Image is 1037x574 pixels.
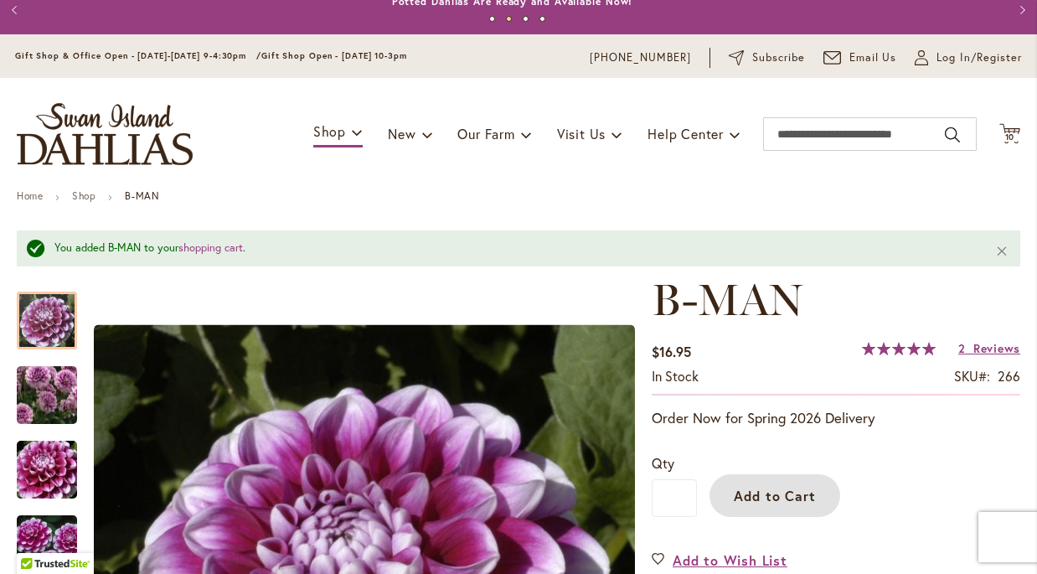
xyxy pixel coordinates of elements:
a: Subscribe [729,49,805,66]
a: 2 Reviews [958,340,1020,356]
span: Reviews [973,340,1020,356]
span: Visit Us [557,125,606,142]
span: Qty [652,454,674,472]
a: store logo [17,103,193,165]
iframe: Launch Accessibility Center [13,515,59,561]
span: Gift Shop Open - [DATE] 10-3pm [261,50,407,61]
span: 10 [1005,132,1015,142]
div: B-MAN [17,499,77,573]
span: Help Center [647,125,724,142]
span: Gift Shop & Office Open - [DATE]-[DATE] 9-4:30pm / [15,50,261,61]
span: Our Farm [457,125,514,142]
span: B-MAN [652,273,802,326]
div: B-MAN [17,424,94,499]
div: B-MAN [17,349,94,424]
div: Availability [652,367,699,386]
button: 1 of 4 [489,16,495,22]
a: shopping cart [178,240,243,255]
strong: SKU [954,367,990,385]
a: [PHONE_NUMBER] [590,49,691,66]
button: Add to Cart [709,474,840,517]
div: 266 [998,367,1020,386]
a: Email Us [823,49,897,66]
a: Log In/Register [915,49,1022,66]
a: Shop [72,189,95,202]
span: Add to Cart [734,487,817,504]
span: Log In/Register [936,49,1022,66]
div: B-MAN [17,275,94,349]
a: Home [17,189,43,202]
button: 4 of 4 [539,16,545,22]
strong: B-MAN [125,189,159,202]
button: 3 of 4 [523,16,529,22]
span: Shop [313,122,346,140]
span: 2 [958,340,966,356]
a: Add to Wish List [652,551,787,570]
div: You added B-MAN to your . [54,240,970,256]
button: 2 of 4 [506,16,512,22]
span: In stock [652,367,699,385]
span: $16.95 [652,343,691,360]
span: Add to Wish List [673,551,787,570]
p: Order Now for Spring 2026 Delivery [652,408,1020,428]
div: 100% [862,342,936,355]
span: Subscribe [752,49,805,66]
span: New [388,125,415,142]
button: 10 [999,123,1020,146]
span: Email Us [849,49,897,66]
